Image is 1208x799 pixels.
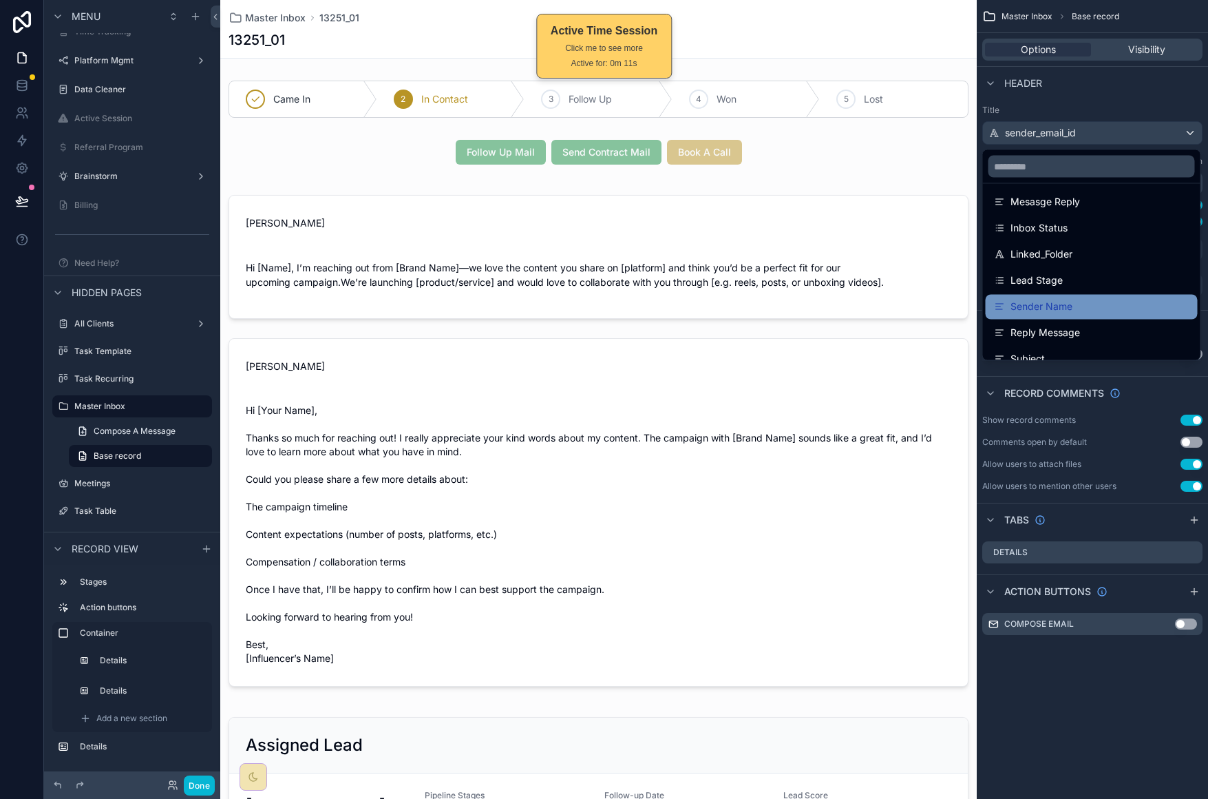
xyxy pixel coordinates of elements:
span: Subject [1010,351,1045,368]
div: Click me to see more [551,42,657,54]
span: Lead Stage [1010,273,1063,289]
a: 13251_01 [319,11,359,25]
span: Mesasge Reply [1010,194,1080,211]
span: Reply Message [1010,325,1080,342]
a: Master Inbox [229,11,306,25]
h1: 13251_01 [229,30,285,50]
div: Active Time Session [551,23,657,39]
span: Inbox Status [1010,220,1068,237]
span: Sender Name [1010,299,1072,315]
span: Master Inbox [245,11,306,25]
div: Active for: 0m 11s [551,57,657,70]
span: Linked_Folder [1010,247,1072,263]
